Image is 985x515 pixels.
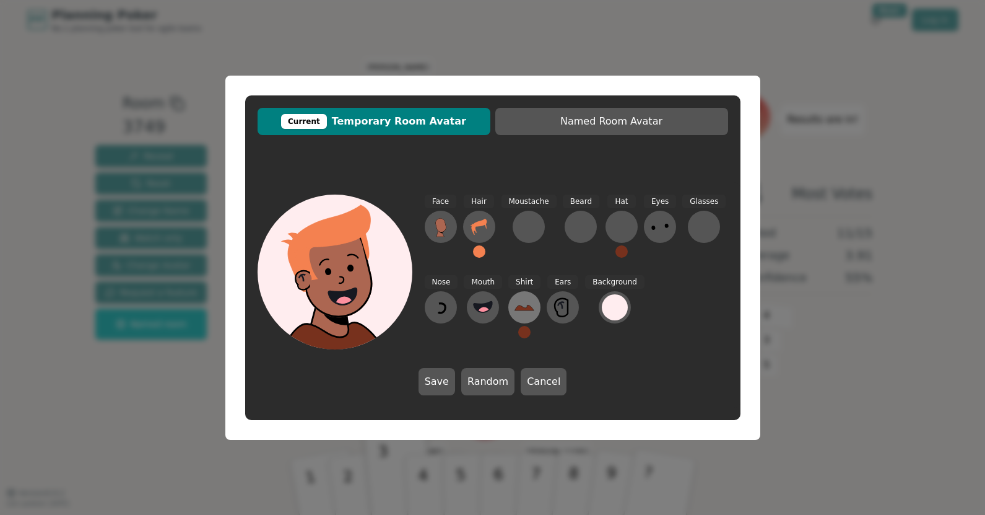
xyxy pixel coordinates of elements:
span: Shirt [508,275,540,289]
span: Face [425,195,456,209]
span: Temporary Room Avatar [264,114,484,129]
span: Eyes [644,195,676,209]
button: CurrentTemporary Room Avatar [258,108,490,135]
button: Random [461,368,514,395]
button: Cancel [521,368,566,395]
div: Current [281,114,327,129]
button: Named Room Avatar [495,108,728,135]
span: Beard [563,195,599,209]
span: Nose [425,275,458,289]
span: Hair [464,195,494,209]
span: Named Room Avatar [501,114,722,129]
span: Glasses [682,195,726,209]
span: Hat [607,195,635,209]
span: Moustache [501,195,557,209]
span: Mouth [464,275,502,289]
span: Ears [547,275,578,289]
span: Background [585,275,644,289]
button: Save [419,368,455,395]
